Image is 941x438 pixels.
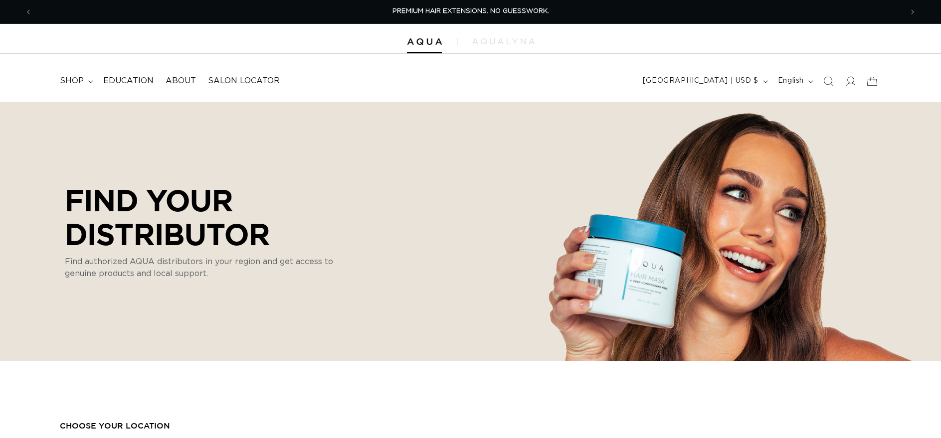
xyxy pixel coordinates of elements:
[772,72,817,91] button: English
[392,8,549,14] span: PREMIUM HAIR EXTENSIONS. NO GUESSWORK.
[778,76,804,86] span: English
[637,72,772,91] button: [GEOGRAPHIC_DATA] | USD $
[166,76,196,86] span: About
[17,2,39,21] button: Previous announcement
[65,256,339,280] p: Find authorized AQUA distributors in your region and get access to genuine products and local sup...
[60,76,84,86] span: shop
[97,70,160,92] a: Education
[902,2,924,21] button: Next announcement
[472,38,535,44] img: aqualyna.com
[54,70,97,92] summary: shop
[407,38,442,45] img: Aqua Hair Extensions
[208,76,280,86] span: Salon Locator
[65,183,339,251] p: FIND YOUR DISTRIBUTOR
[60,421,881,431] h3: choose your location
[817,70,839,92] summary: Search
[202,70,286,92] a: Salon Locator
[160,70,202,92] a: About
[643,76,758,86] span: [GEOGRAPHIC_DATA] | USD $
[103,76,154,86] span: Education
